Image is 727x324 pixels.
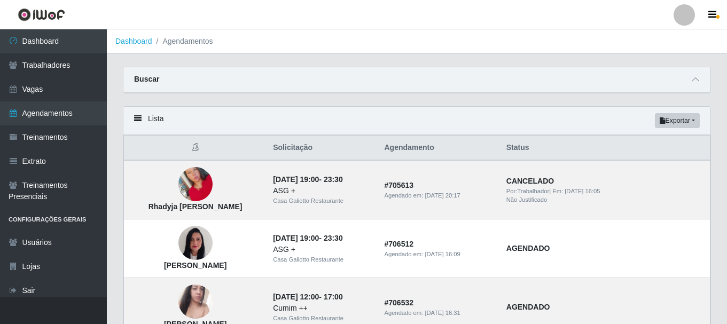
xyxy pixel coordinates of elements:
[273,175,319,184] time: [DATE] 19:00
[164,261,226,270] strong: [PERSON_NAME]
[506,177,554,185] strong: CANCELADO
[178,154,213,215] img: Rhadyja Julia dos Santos Silva Oliveira
[425,251,460,257] time: [DATE] 16:09
[385,309,494,318] div: Agendado em:
[107,29,727,54] nav: breadcrumb
[425,192,460,199] time: [DATE] 20:17
[273,303,371,314] div: Cumim ++
[506,195,703,204] div: Não Justificado
[385,240,414,248] strong: # 706512
[506,188,549,194] span: Por: Trabalhador
[385,191,494,200] div: Agendado em:
[506,187,703,196] div: | Em:
[273,293,319,301] time: [DATE] 12:00
[134,75,159,83] strong: Buscar
[273,234,342,242] strong: -
[273,314,371,323] div: Casa Galiotto Restaurante
[115,37,152,45] a: Dashboard
[273,255,371,264] div: Casa Galiotto Restaurante
[178,220,213,266] img: Charmenia Nicácio de Andrade
[385,181,414,189] strong: # 705613
[273,234,319,242] time: [DATE] 19:00
[273,175,342,184] strong: -
[324,234,343,242] time: 23:30
[273,185,371,196] div: ASG +
[378,136,500,161] th: Agendamento
[273,196,371,206] div: Casa Galiotto Restaurante
[506,244,550,252] strong: AGENDADO
[425,310,460,316] time: [DATE] 16:31
[152,36,213,47] li: Agendamentos
[18,8,65,21] img: CoreUI Logo
[385,250,494,259] div: Agendado em:
[273,244,371,255] div: ASG +
[500,136,710,161] th: Status
[565,188,600,194] time: [DATE] 16:05
[324,293,343,301] time: 17:00
[655,113,700,128] button: Exportar
[506,303,550,311] strong: AGENDADO
[324,175,343,184] time: 23:30
[148,202,243,211] strong: Rhadyja [PERSON_NAME]
[385,298,414,307] strong: # 706532
[267,136,378,161] th: Solicitação
[273,293,342,301] strong: -
[123,107,710,135] div: Lista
